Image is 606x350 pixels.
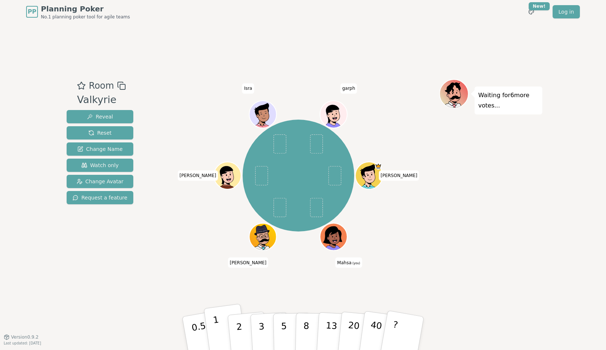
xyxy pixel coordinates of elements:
[340,84,357,94] span: Click to change your name
[4,341,41,345] span: Last updated: [DATE]
[379,170,419,181] span: Click to change your name
[178,170,218,181] span: Click to change your name
[87,113,113,120] span: Reveal
[67,110,133,123] button: Reveal
[67,191,133,204] button: Request a feature
[553,5,580,18] a: Log in
[67,159,133,172] button: Watch only
[242,84,254,94] span: Click to change your name
[321,224,346,250] button: Click to change your avatar
[28,7,36,16] span: PP
[41,14,130,20] span: No.1 planning poker tool for agile teams
[4,334,39,340] button: Version0.9.2
[529,2,550,10] div: New!
[73,194,127,201] span: Request a feature
[375,163,382,170] span: Maanya is the host
[77,145,123,153] span: Change Name
[228,258,268,268] span: Click to change your name
[478,90,539,111] p: Waiting for 6 more votes...
[352,262,360,265] span: (you)
[81,162,119,169] span: Watch only
[67,142,133,156] button: Change Name
[67,175,133,188] button: Change Avatar
[77,178,124,185] span: Change Avatar
[88,129,112,137] span: Reset
[525,5,538,18] button: New!
[41,4,130,14] span: Planning Poker
[77,79,86,92] button: Add as favourite
[11,334,39,340] span: Version 0.9.2
[77,92,126,107] div: Valkyrie
[89,79,114,92] span: Room
[67,126,133,139] button: Reset
[335,258,362,268] span: Click to change your name
[26,4,130,20] a: PPPlanning PokerNo.1 planning poker tool for agile teams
